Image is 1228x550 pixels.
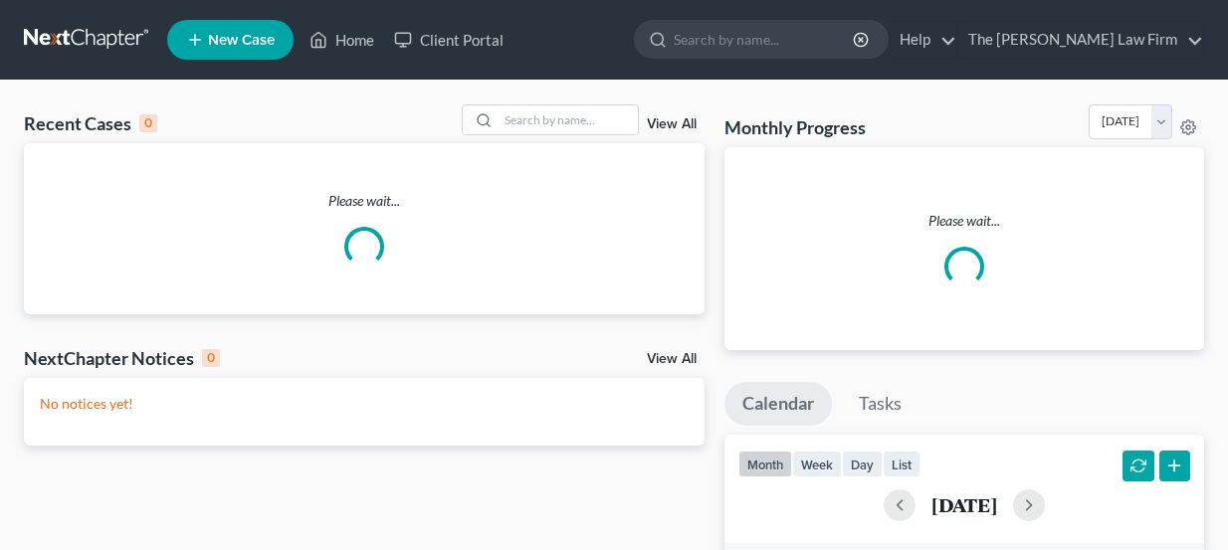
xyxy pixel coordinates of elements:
div: NextChapter Notices [24,346,220,370]
span: New Case [208,33,275,48]
a: Client Portal [384,22,513,58]
a: Home [300,22,384,58]
p: Please wait... [24,191,705,211]
button: month [738,451,792,477]
a: Calendar [724,382,832,426]
h3: Monthly Progress [724,115,866,139]
a: Tasks [841,382,920,426]
div: 0 [139,114,157,132]
p: Please wait... [740,211,1189,231]
p: No notices yet! [40,394,689,414]
button: week [792,451,842,477]
input: Search by name... [499,105,638,134]
a: View All [647,117,697,131]
a: Help [890,22,956,58]
h2: [DATE] [931,494,997,515]
a: The [PERSON_NAME] Law Firm [958,22,1203,58]
button: list [883,451,921,477]
div: Recent Cases [24,111,157,135]
input: Search by name... [674,21,856,58]
a: View All [647,352,697,366]
div: 0 [202,349,220,367]
button: day [842,451,883,477]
